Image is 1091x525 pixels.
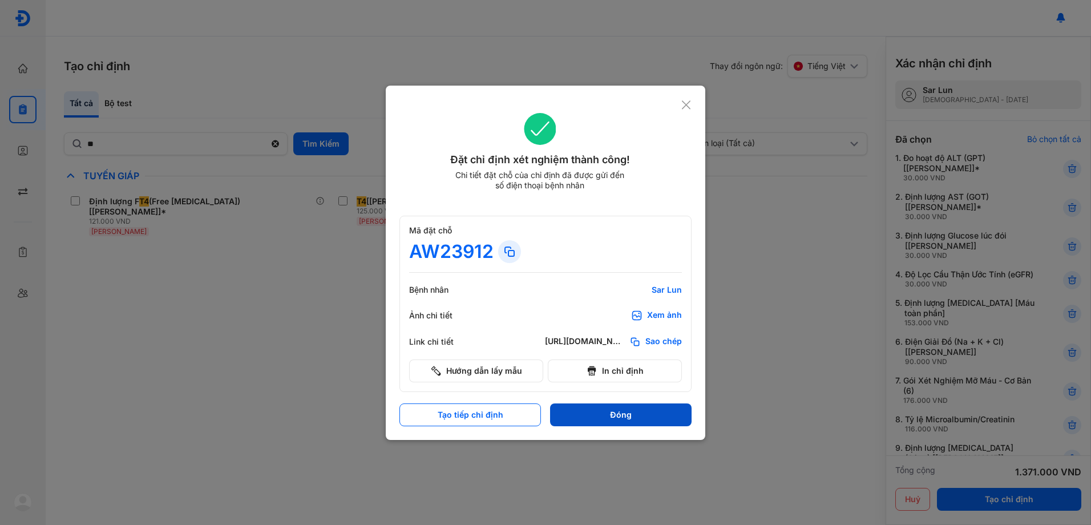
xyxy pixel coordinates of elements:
div: [URL][DOMAIN_NAME] [545,336,625,348]
div: Xem ảnh [647,310,682,321]
div: Sar Lun [545,285,682,295]
div: Chi tiết đặt chỗ của chỉ định đã được gửi đến số điện thoại bệnh nhân [450,170,629,191]
button: Đóng [550,403,692,426]
div: Ảnh chi tiết [409,310,478,321]
button: In chỉ định [548,360,682,382]
div: Bệnh nhân [409,285,478,295]
div: Link chi tiết [409,337,478,347]
button: Tạo tiếp chỉ định [399,403,541,426]
span: Sao chép [645,336,682,348]
div: Mã đặt chỗ [409,225,682,236]
div: AW23912 [409,240,494,263]
button: Hướng dẫn lấy mẫu [409,360,543,382]
div: Đặt chỉ định xét nghiệm thành công! [399,152,681,168]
